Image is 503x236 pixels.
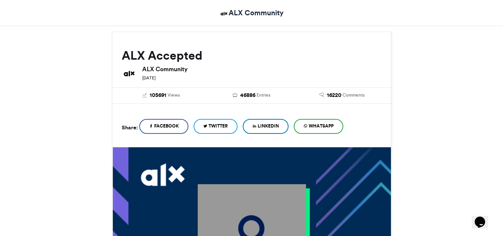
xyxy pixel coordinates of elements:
[168,92,180,98] span: Views
[258,123,279,129] span: LinkedIn
[142,66,382,72] h6: ALX Community
[139,119,188,134] a: Facebook
[240,91,255,100] span: 46886
[294,119,343,134] a: WhatsApp
[122,91,201,100] a: 105691 Views
[122,123,138,132] h5: Share:
[343,92,364,98] span: Comments
[219,7,284,18] a: ALX Community
[302,91,382,100] a: 16220 Comments
[212,91,291,100] a: 46886 Entries
[472,206,496,229] iframe: chat widget
[154,123,179,129] span: Facebook
[257,92,270,98] span: Entries
[194,119,238,134] a: Twitter
[142,75,156,81] small: [DATE]
[327,91,341,100] span: 16220
[219,9,229,18] img: ALX Community
[208,123,228,129] span: Twitter
[122,66,137,81] img: ALX Community
[243,119,289,134] a: LinkedIn
[309,123,334,129] span: WhatsApp
[122,49,382,62] h2: ALX Accepted
[150,91,166,100] span: 105691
